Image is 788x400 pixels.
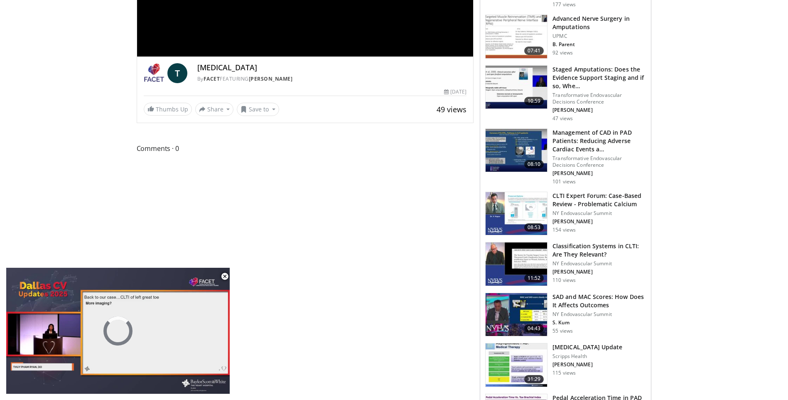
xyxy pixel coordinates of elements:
p: 47 views [552,115,573,122]
p: Transformative Endovascular Decisions Conference [552,155,646,168]
p: 154 views [552,227,576,233]
img: FACET [144,63,164,83]
h3: Staged Amputations: Does the Evidence Support Staging and if so, Whe… [552,65,646,90]
p: [PERSON_NAME] [552,170,646,177]
img: e50249e7-bd71-4a86-8654-fe2bd00b3853.150x105_q85_crop-smart_upscale.jpg [486,293,547,336]
h3: Classification Systems in CLTI: Are They Relevant? [552,242,646,259]
div: By FEATURING [197,75,466,83]
a: 11:52 Classification Systems in CLTI: Are They Relevant? NY Endovascular Summit [PERSON_NAME] 110... [485,242,646,286]
p: [PERSON_NAME] [552,107,646,114]
img: 6a285e04-3511-4a7c-b28b-d20c142bad3b.150x105_q85_crop-smart_upscale.jpg [486,192,547,235]
div: [DATE] [444,88,466,96]
h3: Advanced Nerve Surgery in Amputations [552,15,646,31]
p: [PERSON_NAME] [552,269,646,275]
a: 31:29 [MEDICAL_DATA] Update Scripps Health [PERSON_NAME] 115 views [485,343,646,387]
h3: CLTI Expert Forum: Case-Based Review - Problematic Calcium [552,192,646,208]
p: [PERSON_NAME] [552,361,622,368]
a: [PERSON_NAME] [249,75,293,82]
p: 92 views [552,49,573,56]
a: T [167,63,187,83]
p: 177 views [552,1,576,8]
p: 101 views [552,178,576,185]
p: NY Endovascular Summit [552,210,646,217]
h3: Management of CAD in PAD Patients: Reducing Adverse Cardiac Events a… [552,128,646,153]
a: 08:10 Management of CAD in PAD Patients: Reducing Adverse Cardiac Events a… Transformative Endova... [485,128,646,185]
span: 10:59 [524,97,544,105]
a: 04:43 SAD and MAC Scores: How Does It Affects Outcomes NY Endovascular Summit S. Kum 55 views [485,293,646,337]
span: 04:43 [524,324,544,333]
img: d6bfa6c0-5ced-47c6-9e14-924505b0e9de.150x105_q85_crop-smart_upscale.jpg [486,129,547,172]
a: 08:53 CLTI Expert Forum: Case-Based Review - Problematic Calcium NY Endovascular Summit [PERSON_N... [485,192,646,236]
video-js: Video Player [6,268,230,394]
a: FACET [204,75,220,82]
p: Scripps Health [552,353,622,360]
p: B. Parent [552,41,646,48]
p: NY Endovascular Summit [552,311,646,318]
span: 11:52 [524,274,544,282]
p: 115 views [552,370,576,376]
span: 07:41 [524,47,544,55]
h3: [MEDICAL_DATA] Update [552,343,622,351]
p: 110 views [552,277,576,284]
button: Save to [237,103,279,116]
a: 07:41 Advanced Nerve Surgery in Amputations UPMC B. Parent 92 views [485,15,646,59]
span: Comments 0 [137,143,474,154]
span: 08:53 [524,223,544,232]
h3: SAD and MAC Scores: How Does It Affects Outcomes [552,293,646,309]
img: 27f8ad3d-7e07-4b28-b51c-d7278e35a495.150x105_q85_crop-smart_upscale.jpg [486,15,547,58]
p: [PERSON_NAME] [552,218,646,225]
span: 49 views [437,104,466,114]
p: 55 views [552,328,573,334]
button: Share [195,103,234,116]
h4: [MEDICAL_DATA] [197,63,466,72]
img: 1e493930-c680-480f-a2f4-5b42e5641919.150x105_q85_crop-smart_upscale.jpg [486,343,547,387]
span: 31:29 [524,375,544,383]
img: de61e54c-41ea-4889-a24c-5353f16de9aa.150x105_q85_crop-smart_upscale.jpg [486,242,547,286]
button: Close [216,268,233,285]
p: UPMC [552,33,646,40]
span: 08:10 [524,160,544,168]
p: Transformative Endovascular Decisions Conference [552,92,646,105]
p: S. Kum [552,319,646,326]
p: NY Endovascular Summit [552,260,646,267]
img: f7c27e78-a57d-470d-81d5-2c0ed9a7bcfa.150x105_q85_crop-smart_upscale.jpg [486,66,547,109]
a: Thumbs Up [144,103,192,116]
a: 10:59 Staged Amputations: Does the Evidence Support Staging and if so, Whe… Transformative Endova... [485,65,646,122]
